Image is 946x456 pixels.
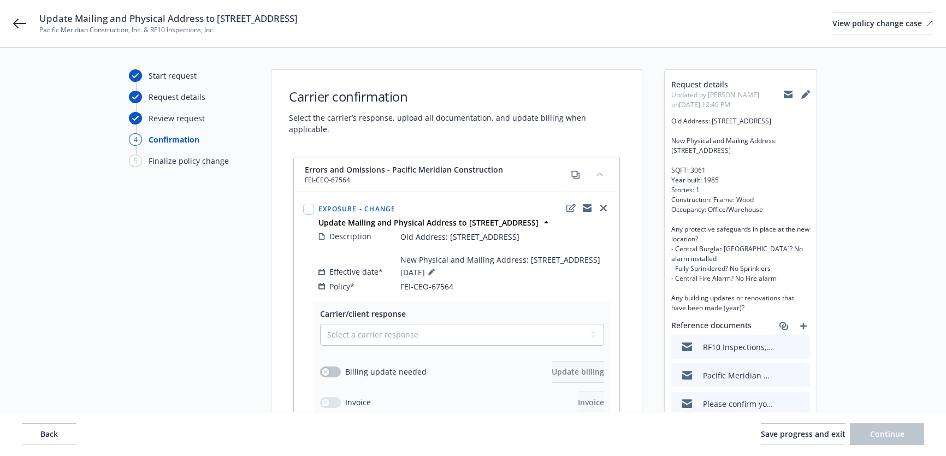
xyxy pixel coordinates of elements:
[671,319,752,333] span: Reference documents
[797,319,810,333] a: add
[329,230,371,242] span: Description
[329,266,383,277] span: Effective date*
[778,398,787,410] button: download file
[305,175,503,185] span: FEI-CEO-67564
[289,87,624,105] h1: Carrier confirmation
[40,429,58,439] span: Back
[796,341,806,353] button: preview file
[778,370,787,381] button: download file
[564,202,577,215] a: edit
[345,396,371,408] span: Invoice
[703,370,774,381] div: Pacific Meridian Construction, Inc. & RF10 Inspections, Inc. - Update Mailing and Physical Addres...
[149,155,229,167] div: Finalize policy change
[149,134,199,145] div: Confirmation
[778,341,787,353] button: download file
[39,25,298,35] span: Pacific Meridian Construction, Inc. & RF10 Inspections, Inc.
[39,12,298,25] span: Update Mailing and Physical Address to [STREET_ADDRESS]
[318,217,539,228] strong: Update Mailing and Physical Address to [STREET_ADDRESS]
[569,168,582,181] a: copy
[581,202,594,215] a: copyLogging
[400,281,453,292] span: FEI-CEO-67564
[345,366,427,377] span: Billing update needed
[796,398,806,410] button: preview file
[552,366,604,377] span: Update billing
[832,13,933,34] a: View policy change case
[129,155,142,167] div: 5
[761,429,846,439] span: Save progress and exit
[22,423,76,445] button: Back
[703,341,774,353] div: RF10 Inspections, Inc. - Update Mailing and Physical Address to [STREET_ADDRESS]
[796,370,806,381] button: preview file
[578,392,604,413] button: Invoice
[400,231,600,265] span: Old Address: [STREET_ADDRESS] New Physical and Mailing Address: [STREET_ADDRESS]
[329,281,354,292] span: Policy*
[318,204,395,214] span: Exposure - Change
[149,112,205,124] div: Review request
[289,112,624,135] span: Select the carrier’s response, upload all documentation, and update billing when applicable.
[578,397,604,407] span: Invoice
[870,429,904,439] span: Continue
[149,91,205,103] div: Request details
[597,202,610,215] a: close
[149,70,197,81] div: Start request
[850,423,924,445] button: Continue
[305,164,503,175] span: Errors and Omissions - Pacific Meridian Construction
[761,423,846,445] button: Save progress and exit
[129,133,142,146] div: 4
[320,309,406,319] span: Carrier/client response
[703,398,774,410] div: Please confirm you have terminated your leases at the locations we will be removing | Pacific Mer...
[777,319,790,333] a: associate
[671,90,784,110] span: Updated by [PERSON_NAME] on [DATE] 12:49 PM
[591,165,608,183] button: collapse content
[552,361,604,383] button: Update billing
[671,79,784,90] span: Request details
[400,265,438,279] span: [DATE]
[294,157,619,192] div: Errors and Omissions - Pacific Meridian ConstructionFEI-CEO-67564copycollapse content
[671,116,810,313] span: Old Address: [STREET_ADDRESS] New Physical and Mailing Address: [STREET_ADDRESS] SQFT: 3061 Year ...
